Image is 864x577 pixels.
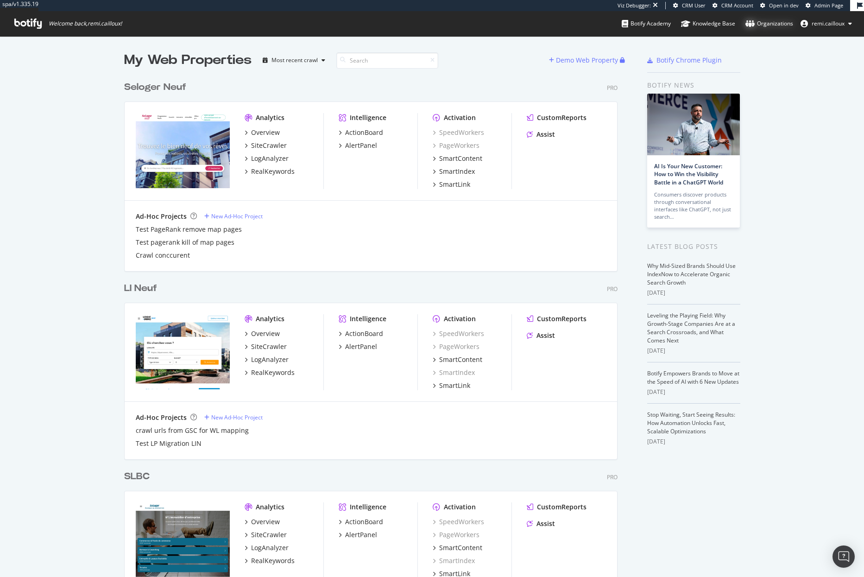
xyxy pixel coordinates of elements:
[345,517,383,526] div: ActionBoard
[136,238,234,247] a: Test pagerank kill of map pages
[745,11,793,36] a: Organizations
[204,212,263,220] a: New Ad-Hoc Project
[647,56,722,65] a: Botify Chrome Plugin
[433,355,482,364] a: SmartContent
[814,2,843,9] span: Admin Page
[444,502,476,512] div: Activation
[339,141,377,150] a: AlertPanel
[433,180,470,189] a: SmartLink
[536,130,555,139] div: Assist
[211,413,263,421] div: New Ad-Hoc Project
[433,381,470,390] a: SmartLink
[537,314,587,323] div: CustomReports
[204,413,263,421] a: New Ad-Hoc Project
[536,331,555,340] div: Assist
[251,556,295,565] div: RealKeywords
[251,517,280,526] div: Overview
[656,56,722,65] div: Botify Chrome Plugin
[745,19,793,28] div: Organizations
[647,369,739,386] a: Botify Empowers Brands to Move at the Speed of AI with 6 New Updates
[439,154,482,163] div: SmartContent
[245,368,295,377] a: RealKeywords
[336,52,438,69] input: Search
[251,167,295,176] div: RealKeywords
[124,282,157,295] div: LI Neuf
[647,388,740,396] div: [DATE]
[647,347,740,355] div: [DATE]
[536,519,555,528] div: Assist
[527,502,587,512] a: CustomReports
[433,342,479,351] a: PageWorkers
[124,81,190,94] a: Seloger Neuf
[256,502,284,512] div: Analytics
[832,545,855,568] div: Open Intercom Messenger
[769,2,799,9] span: Open in dev
[433,128,484,137] a: SpeedWorkers
[136,113,230,188] img: selogerneuf.com
[350,113,386,122] div: Intelligence
[259,53,329,68] button: Most recent crawl
[654,162,723,186] a: AI Is Your New Customer: How to Win the Visibility Battle in a ChatGPT World
[433,368,475,377] div: SmartIndex
[647,241,740,252] div: Latest Blog Posts
[251,128,280,137] div: Overview
[647,438,740,446] div: [DATE]
[673,2,706,9] a: CRM User
[549,53,620,68] button: Demo Web Property
[433,543,482,552] a: SmartContent
[345,530,377,539] div: AlertPanel
[251,543,289,552] div: LogAnalyzer
[345,342,377,351] div: AlertPanel
[647,94,740,155] img: AI Is Your New Customer: How to Win the Visibility Battle in a ChatGPT World
[339,329,383,338] a: ActionBoard
[433,154,482,163] a: SmartContent
[136,225,242,234] div: Test PageRank remove map pages
[251,342,287,351] div: SiteCrawler
[245,530,287,539] a: SiteCrawler
[136,439,202,448] a: Test LP Migration LIN
[245,167,295,176] a: RealKeywords
[433,517,484,526] a: SpeedWorkers
[49,20,122,27] span: Welcome back, remi.cailloux !
[433,556,475,565] a: SmartIndex
[647,262,736,286] a: Why Mid-Sized Brands Should Use IndexNow to Accelerate Organic Search Growth
[527,130,555,139] a: Assist
[245,355,289,364] a: LogAnalyzer
[760,2,799,9] a: Open in dev
[537,502,587,512] div: CustomReports
[439,543,482,552] div: SmartContent
[681,11,735,36] a: Knowledge Base
[256,113,284,122] div: Analytics
[647,311,735,344] a: Leveling the Playing Field: Why Growth-Stage Companies Are at a Search Crossroads, and What Comes...
[124,51,252,70] div: My Web Properties
[439,180,470,189] div: SmartLink
[812,19,845,27] span: remi.cailloux
[251,355,289,364] div: LogAnalyzer
[245,128,280,137] a: Overview
[647,80,740,90] div: Botify news
[444,314,476,323] div: Activation
[245,329,280,338] a: Overview
[607,285,618,293] div: Pro
[339,342,377,351] a: AlertPanel
[124,81,186,94] div: Seloger Neuf
[211,212,263,220] div: New Ad-Hoc Project
[607,84,618,92] div: Pro
[345,128,383,137] div: ActionBoard
[245,154,289,163] a: LogAnalyzer
[433,167,475,176] a: SmartIndex
[439,381,470,390] div: SmartLink
[793,16,859,31] button: remi.cailloux
[136,251,190,260] a: Crawl conccurent
[251,141,287,150] div: SiteCrawler
[444,113,476,122] div: Activation
[682,2,706,9] span: CRM User
[721,2,753,9] span: CRM Account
